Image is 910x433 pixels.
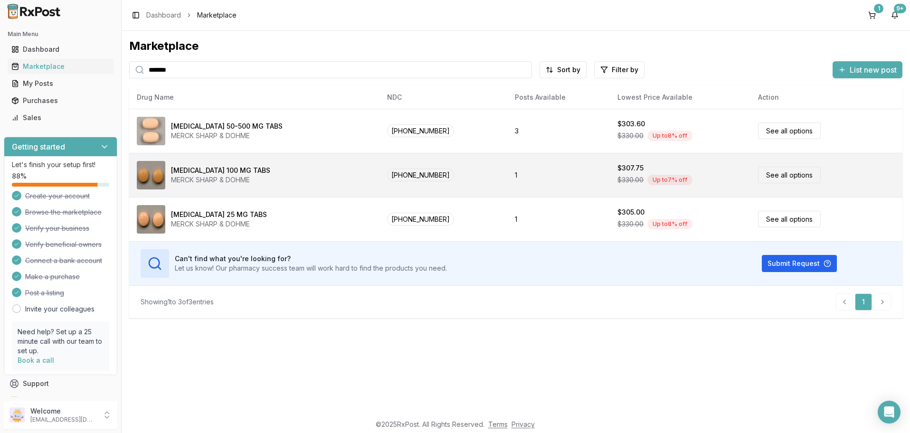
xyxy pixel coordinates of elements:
span: Create your account [25,191,90,201]
span: Make a purchase [25,272,80,282]
div: MERCK SHARP & DOHME [171,219,267,229]
div: Purchases [11,96,110,105]
div: $305.00 [617,207,645,217]
p: [EMAIL_ADDRESS][DOMAIN_NAME] [30,416,96,424]
a: See all options [758,211,821,227]
a: My Posts [8,75,114,92]
a: Privacy [512,420,535,428]
a: 1 [855,293,872,311]
td: 1 [507,197,610,241]
p: Need help? Set up a 25 minute call with our team to set up. [18,327,104,356]
div: Marketplace [11,62,110,71]
span: Feedback [23,396,55,405]
button: Sales [4,110,117,125]
img: Janumet 50-500 MG TABS [137,117,165,145]
p: Let us know! Our pharmacy success team will work hard to find the products you need. [175,264,447,273]
h2: Main Menu [8,30,114,38]
div: Showing 1 to 3 of 3 entries [141,297,214,307]
span: $330.00 [617,219,644,229]
div: [MEDICAL_DATA] 100 MG TABS [171,166,270,175]
a: Purchases [8,92,114,109]
img: RxPost Logo [4,4,65,19]
button: Marketplace [4,59,117,74]
img: User avatar [9,407,25,423]
div: Dashboard [11,45,110,54]
th: Drug Name [129,86,379,109]
th: Lowest Price Available [610,86,750,109]
p: Welcome [30,406,96,416]
div: Up to 8 % off [647,219,692,229]
a: List new post [833,66,902,75]
a: Invite your colleagues [25,304,95,314]
div: 9+ [894,4,906,13]
div: Marketplace [129,38,902,54]
a: Dashboard [146,10,181,20]
a: Book a call [18,356,54,364]
button: Purchases [4,93,117,108]
span: Filter by [612,65,638,75]
a: See all options [758,122,821,139]
div: My Posts [11,79,110,88]
span: Sort by [557,65,580,75]
span: $330.00 [617,175,644,185]
div: [MEDICAL_DATA] 25 MG TABS [171,210,267,219]
a: Terms [488,420,508,428]
img: Januvia 25 MG TABS [137,205,165,234]
div: 1 [874,4,883,13]
button: Support [4,375,117,392]
img: Januvia 100 MG TABS [137,161,165,189]
div: [MEDICAL_DATA] 50-500 MG TABS [171,122,283,131]
div: Up to 8 % off [647,131,692,141]
button: My Posts [4,76,117,91]
button: Submit Request [762,255,837,272]
div: Up to 7 % off [647,175,692,185]
span: $330.00 [617,131,644,141]
h3: Getting started [12,141,65,152]
nav: breadcrumb [146,10,237,20]
span: Verify beneficial owners [25,240,102,249]
button: Dashboard [4,42,117,57]
div: MERCK SHARP & DOHME [171,175,270,185]
th: Action [750,86,902,109]
div: Sales [11,113,110,122]
span: Browse the marketplace [25,207,102,217]
span: [PHONE_NUMBER] [387,213,454,226]
a: Sales [8,109,114,126]
th: Posts Available [507,86,610,109]
button: Feedback [4,392,117,409]
div: Open Intercom Messenger [878,401,901,424]
span: [PHONE_NUMBER] [387,169,454,181]
span: Verify your business [25,224,89,233]
th: NDC [379,86,507,109]
a: Marketplace [8,58,114,75]
nav: pagination [836,293,891,311]
span: [PHONE_NUMBER] [387,124,454,137]
button: Sort by [540,61,587,78]
td: 3 [507,109,610,153]
a: Dashboard [8,41,114,58]
div: MERCK SHARP & DOHME [171,131,283,141]
span: Post a listing [25,288,64,298]
button: Filter by [594,61,645,78]
span: Marketplace [197,10,237,20]
div: $303.60 [617,119,645,129]
span: 88 % [12,171,27,181]
button: List new post [833,61,902,78]
a: See all options [758,167,821,183]
button: 1 [864,8,880,23]
span: List new post [850,64,897,75]
span: Connect a bank account [25,256,102,265]
div: $307.75 [617,163,644,173]
td: 1 [507,153,610,197]
button: 9+ [887,8,902,23]
p: Let's finish your setup first! [12,160,109,169]
h3: Can't find what you're looking for? [175,254,447,264]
